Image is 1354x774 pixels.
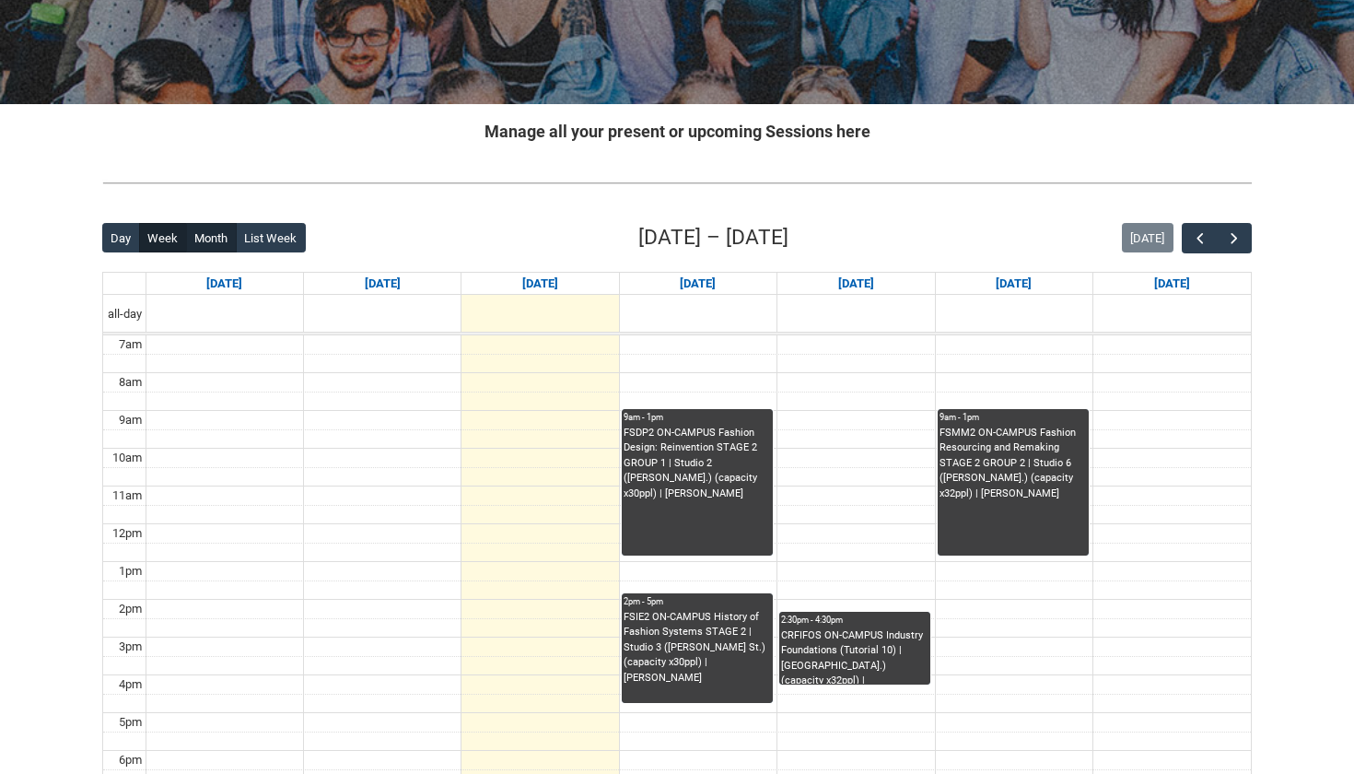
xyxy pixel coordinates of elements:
[835,273,878,295] a: Go to August 14, 2025
[115,335,146,354] div: 7am
[102,119,1252,144] h2: Manage all your present or upcoming Sessions here
[115,751,146,769] div: 6pm
[781,614,928,627] div: 2:30pm - 4:30pm
[361,273,404,295] a: Go to August 11, 2025
[203,273,246,295] a: Go to August 10, 2025
[186,223,237,252] button: Month
[104,305,146,323] span: all-day
[115,562,146,580] div: 1pm
[115,373,146,392] div: 8am
[115,675,146,694] div: 4pm
[236,223,306,252] button: List Week
[519,273,562,295] a: Go to August 12, 2025
[109,524,146,543] div: 12pm
[940,426,1087,502] div: FSMM2 ON-CAMPUS Fashion Resourcing and Remaking STAGE 2 GROUP 2 | Studio 6 ([PERSON_NAME].) (capa...
[940,411,1087,424] div: 9am - 1pm
[109,487,146,505] div: 11am
[624,411,771,424] div: 9am - 1pm
[1150,273,1194,295] a: Go to August 16, 2025
[624,426,771,502] div: FSDP2 ON-CAMPUS Fashion Design: Reinvention STAGE 2 GROUP 1 | Studio 2 ([PERSON_NAME].) (capacity...
[102,173,1252,193] img: REDU_GREY_LINE
[115,638,146,656] div: 3pm
[1217,223,1252,253] button: Next Week
[638,222,788,253] h2: [DATE] – [DATE]
[781,628,928,685] div: CRFIFOS ON-CAMPUS Industry Foundations (Tutorial 10) | [GEOGRAPHIC_DATA].) (capacity x32ppl) | [P...
[1122,223,1173,252] button: [DATE]
[624,610,771,686] div: FSIE2 ON-CAMPUS History of Fashion Systems STAGE 2 | Studio 3 ([PERSON_NAME] St.) (capacity x30pp...
[102,223,140,252] button: Day
[115,600,146,618] div: 2pm
[1182,223,1217,253] button: Previous Week
[109,449,146,467] div: 10am
[992,273,1035,295] a: Go to August 15, 2025
[115,713,146,732] div: 5pm
[115,411,146,429] div: 9am
[624,595,771,608] div: 2pm - 5pm
[139,223,187,252] button: Week
[676,273,719,295] a: Go to August 13, 2025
